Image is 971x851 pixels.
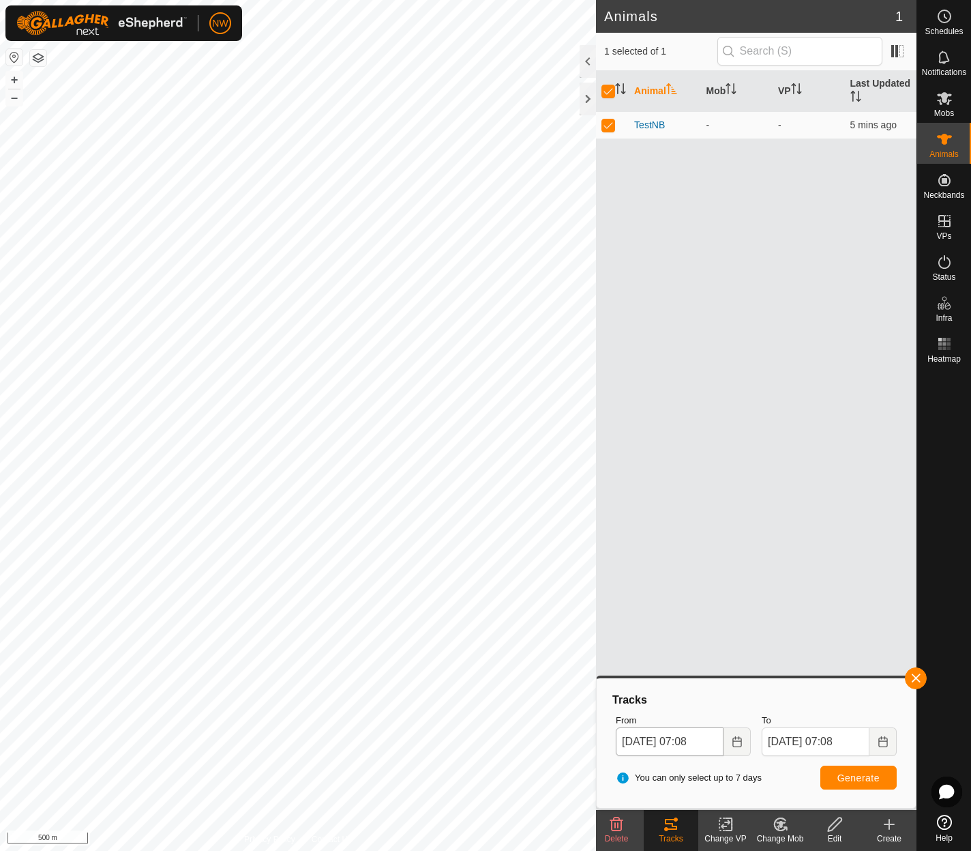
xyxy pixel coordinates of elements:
[629,71,700,112] th: Animal
[6,49,23,66] button: Reset Map
[936,314,952,322] span: Infra
[807,833,862,845] div: Edit
[869,727,897,756] button: Choose Date
[895,6,903,27] span: 1
[698,833,753,845] div: Change VP
[666,85,677,96] p-sorticon: Activate to sort
[701,71,773,112] th: Mob
[862,833,916,845] div: Create
[244,833,295,846] a: Privacy Policy
[791,85,802,96] p-sorticon: Activate to sort
[615,85,626,96] p-sorticon: Activate to sort
[616,714,751,727] label: From
[212,16,228,31] span: NW
[778,119,781,130] app-display-virtual-paddock-transition: -
[845,71,917,112] th: Last Updated
[929,150,959,158] span: Animals
[312,833,352,846] a: Contact Us
[925,27,963,35] span: Schedules
[923,191,964,199] span: Neckbands
[753,833,807,845] div: Change Mob
[605,834,629,843] span: Delete
[936,834,953,842] span: Help
[837,773,880,783] span: Generate
[6,89,23,106] button: –
[30,50,46,66] button: Map Layers
[644,833,698,845] div: Tracks
[850,93,861,104] p-sorticon: Activate to sort
[6,72,23,88] button: +
[922,68,966,76] span: Notifications
[634,118,665,132] span: TestNB
[820,766,897,790] button: Generate
[604,8,895,25] h2: Animals
[773,71,844,112] th: VP
[706,118,767,132] div: -
[616,771,762,785] span: You can only select up to 7 days
[936,232,951,240] span: VPs
[927,355,961,363] span: Heatmap
[717,37,882,66] input: Search (S)
[932,273,955,281] span: Status
[934,109,954,117] span: Mobs
[850,119,897,130] span: 20 Aug 2025, 7:01 am
[16,11,187,35] img: Gallagher Logo
[723,727,751,756] button: Choose Date
[762,714,897,727] label: To
[610,692,902,708] div: Tracks
[604,44,717,59] span: 1 selected of 1
[726,85,736,96] p-sorticon: Activate to sort
[917,809,971,848] a: Help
